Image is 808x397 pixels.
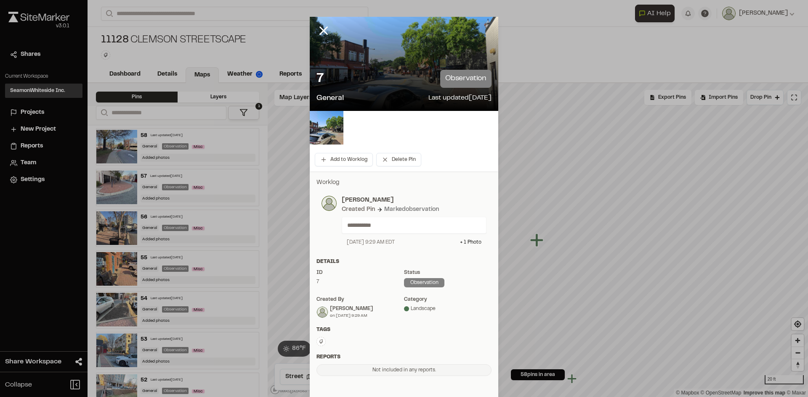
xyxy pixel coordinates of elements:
div: [PERSON_NAME] [330,305,373,313]
button: Add to Worklog [315,153,373,166]
div: Tags [316,326,492,334]
p: 7 [316,71,324,87]
div: ID [316,269,404,276]
div: on [DATE] 9:29 AM [330,313,373,319]
div: Landscape [404,305,492,313]
button: Edit Tags [316,337,326,346]
div: observation [404,278,444,287]
div: Created by [316,296,404,303]
img: Morgan Beumee [317,307,328,318]
div: Status [404,269,492,276]
div: Created Pin [342,205,375,214]
div: Marked observation [384,205,439,214]
p: observation [440,70,492,88]
div: + 1 Photo [460,239,481,246]
img: file [310,111,343,145]
button: Delete Pin [376,153,421,166]
div: category [404,296,492,303]
div: Reports [316,353,492,361]
div: [DATE] 9:29 AM EDT [347,239,395,246]
p: Worklog [316,178,492,187]
div: Details [316,258,492,266]
div: Not included in any reports. [316,364,492,376]
p: [PERSON_NAME] [342,196,486,205]
div: 7 [316,278,404,286]
p: General [316,93,344,104]
img: photo [322,196,337,211]
p: Last updated [DATE] [428,93,492,104]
